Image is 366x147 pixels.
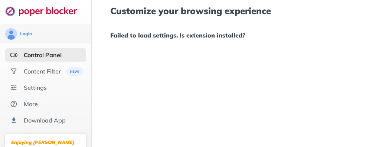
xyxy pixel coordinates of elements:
img: menuBanner.svg [65,67,84,76]
img: settings.svg [10,84,17,91]
div: More [24,100,38,108]
img: about.svg [10,100,17,108]
div: Settings [24,84,47,91]
div: Download App [24,117,66,124]
div: Content Filter [24,68,61,75]
img: logo-webpage.svg [5,6,85,16]
div: Login [20,31,32,37]
img: social.svg [10,68,17,75]
img: avatar.svg [5,28,17,40]
div: Control Panel [24,51,62,59]
img: features-selected.svg [10,51,17,59]
img: download-app.svg [10,117,17,124]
